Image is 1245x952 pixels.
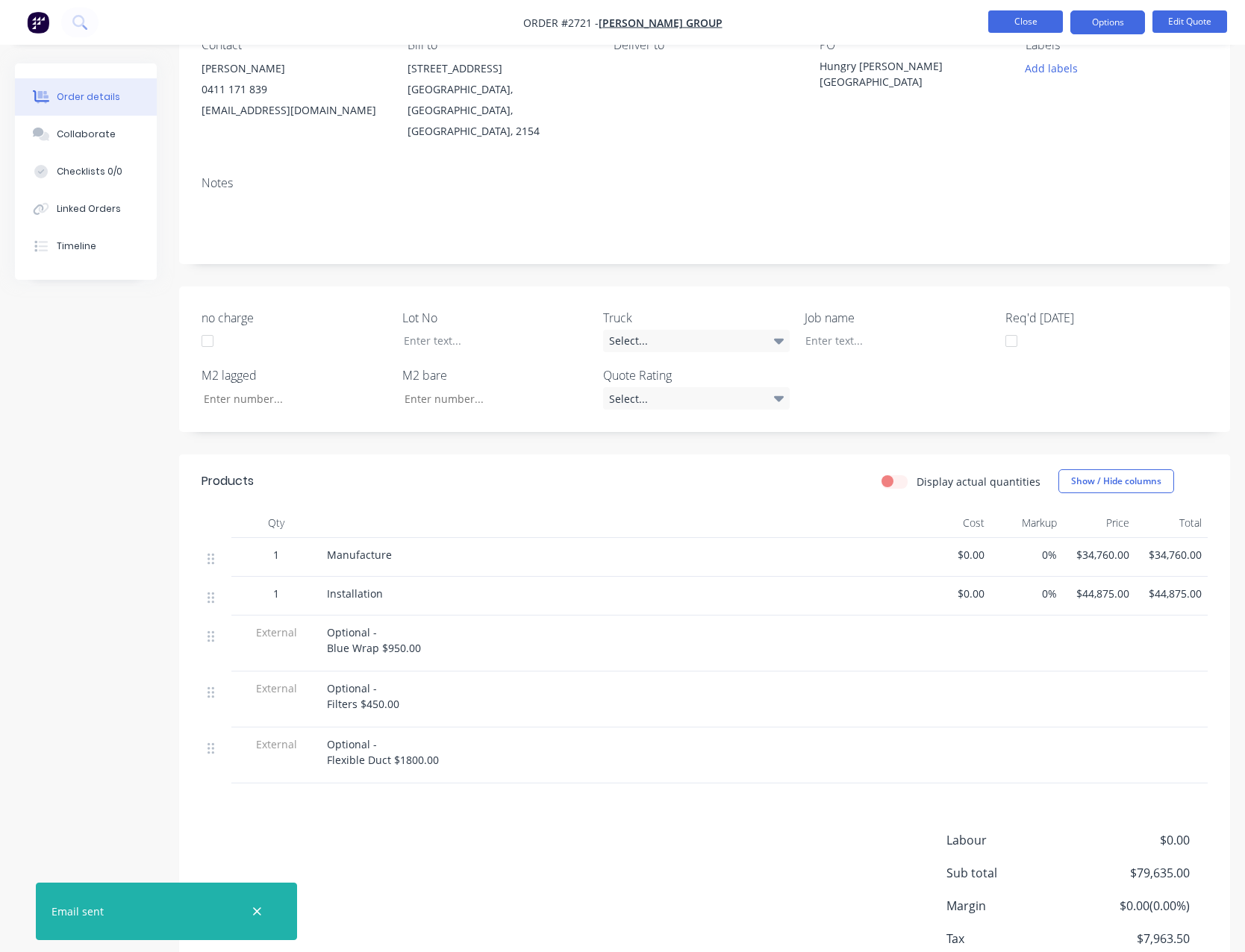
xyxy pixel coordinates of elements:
div: [PERSON_NAME] [202,58,384,79]
div: Cost [918,508,990,538]
div: Contact [202,38,384,52]
span: 0% [996,547,1057,563]
button: Add labels [1017,58,1086,78]
span: Optional - Blue Wrap $950.00 [327,625,421,655]
div: 0411 171 839 [202,79,384,100]
div: Bill to [408,38,590,52]
input: Enter number... [191,387,388,410]
div: Hungry [PERSON_NAME][GEOGRAPHIC_DATA] [820,58,1002,90]
label: Req'd [DATE] [1005,309,1192,327]
label: Lot No [402,309,589,327]
span: Margin [946,897,1079,915]
div: [GEOGRAPHIC_DATA], [GEOGRAPHIC_DATA], [GEOGRAPHIC_DATA], 2154 [408,79,590,142]
div: Products [202,472,254,490]
input: Enter number... [392,387,589,410]
button: Options [1070,10,1145,34]
div: PO [820,38,1002,52]
label: no charge [202,309,388,327]
div: Linked Orders [57,202,121,216]
span: $7,963.50 [1079,930,1190,948]
span: $79,635.00 [1079,864,1190,882]
div: [STREET_ADDRESS] [408,58,590,79]
button: Order details [15,78,157,116]
button: Checklists 0/0 [15,153,157,190]
span: $34,760.00 [1069,547,1129,563]
div: Total [1135,508,1208,538]
label: Display actual quantities [917,474,1040,489]
img: Factory [27,11,49,34]
div: Order details [57,90,120,104]
span: 1 [273,547,279,563]
span: External [237,736,315,752]
span: External [237,680,315,696]
span: $0.00 [924,547,985,563]
span: $0.00 ( 0.00 %) [1079,897,1190,915]
span: 1 [273,586,279,601]
span: Installation [327,586,383,601]
span: Order #2721 - [523,16,599,30]
span: $44,875.00 [1141,586,1202,601]
div: Select... [603,330,790,352]
div: Select... [603,387,790,410]
div: Deliver to [614,38,796,52]
span: 0% [996,586,1057,601]
label: Job name [805,309,991,327]
span: $0.00 [1079,831,1190,849]
button: Edit Quote [1152,10,1227,33]
span: Optional - Filters $450.00 [327,681,399,711]
label: Quote Rating [603,366,790,384]
span: Sub total [946,864,1079,882]
div: Checklists 0/0 [57,165,122,178]
button: Close [988,10,1063,33]
span: $0.00 [924,586,985,601]
span: $44,875.00 [1069,586,1129,601]
div: Qty [231,508,321,538]
span: $34,760.00 [1141,547,1202,563]
button: Linked Orders [15,190,157,228]
div: [EMAIL_ADDRESS][DOMAIN_NAME] [202,100,384,121]
div: [STREET_ADDRESS][GEOGRAPHIC_DATA], [GEOGRAPHIC_DATA], [GEOGRAPHIC_DATA], 2154 [408,58,590,142]
div: Labels [1026,38,1208,52]
label: Truck [603,309,790,327]
div: Timeline [57,239,96,253]
span: External [237,624,315,640]
div: Collaborate [57,128,116,141]
label: M2 bare [402,366,589,384]
a: [PERSON_NAME] Group [599,16,723,30]
div: Markup [990,508,1063,538]
span: Manufacture [327,548,392,562]
button: Collaborate [15,116,157,153]
div: Price [1063,508,1135,538]
div: [PERSON_NAME]0411 171 839[EMAIL_ADDRESS][DOMAIN_NAME] [202,58,384,121]
span: Labour [946,831,1079,849]
div: Email sent [52,904,104,919]
button: Show / Hide columns [1058,469,1174,493]
div: Notes [202,176,1208,190]
label: M2 lagged [202,366,388,384]
span: Optional - Flexible Duct $1800.00 [327,737,439,767]
span: Tax [946,930,1079,948]
button: Timeline [15,228,157,265]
